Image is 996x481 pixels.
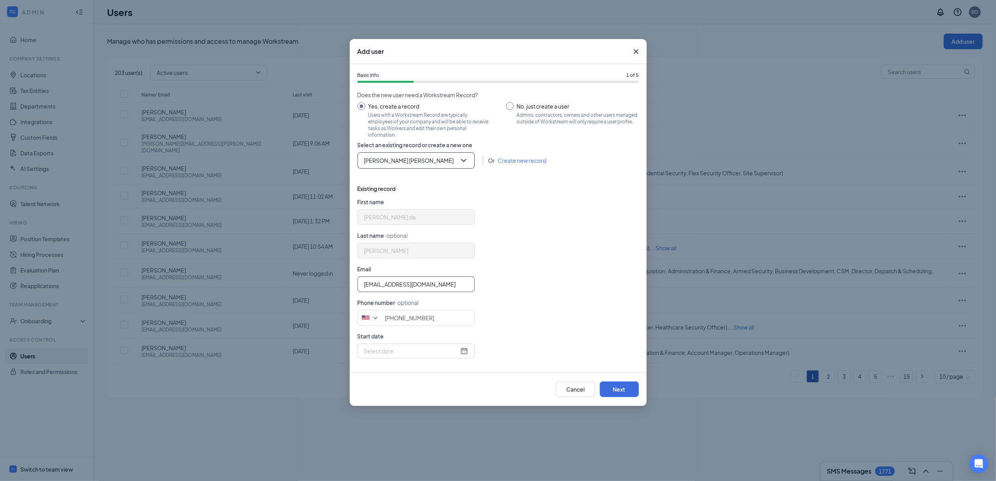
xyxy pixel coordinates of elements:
[384,232,408,239] span: · optional
[556,381,595,397] button: Cancel
[626,39,647,64] button: Close
[600,381,639,397] button: Next
[358,141,639,149] span: Select an existing record or create a new one
[358,232,384,239] span: Last name
[358,91,639,99] span: Does the new user need a Workstream Record?
[364,347,459,355] input: Select date
[358,265,371,273] span: Email
[395,299,419,306] span: · optional
[358,198,384,205] span: First name
[358,72,379,79] span: Basic Info
[358,310,383,325] div: United States: +1
[358,47,384,56] h3: Add user
[364,155,454,166] span: [PERSON_NAME] [PERSON_NAME]
[358,184,639,193] span: Existing record
[358,310,475,326] input: (201) 555-0123
[969,454,988,473] div: Open Intercom Messenger
[358,333,384,340] span: Start date
[364,155,468,166] span: Janaina Galdino da Silva
[498,156,547,165] a: Create new record
[627,72,639,79] span: 1 of 5
[358,299,395,306] span: Phone number
[488,156,495,165] span: Or
[631,47,641,56] svg: Cross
